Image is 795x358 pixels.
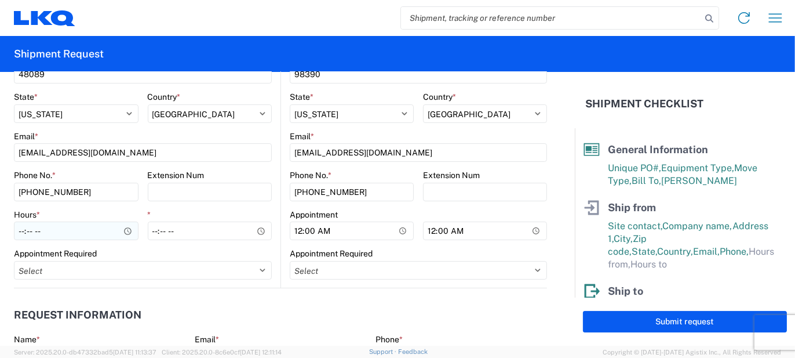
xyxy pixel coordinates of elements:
[632,175,661,186] span: Bill To,
[661,162,734,173] span: Equipment Type,
[290,92,313,102] label: State
[608,162,661,173] span: Unique PO#,
[401,7,701,29] input: Shipment, tracking or reference number
[14,349,156,356] span: Server: 2025.20.0-db47332bad5
[14,47,104,61] h2: Shipment Request
[14,309,141,321] h2: Request Information
[290,170,331,180] label: Phone No.
[195,334,219,345] label: Email
[662,220,732,232] span: Company name,
[162,349,282,356] span: Client: 2025.20.0-8c6e0cf
[240,349,282,356] span: [DATE] 12:11:14
[14,209,40,220] label: Hours
[423,92,456,102] label: Country
[148,170,205,180] label: Extension Num
[720,246,749,257] span: Phone,
[14,334,40,345] label: Name
[423,170,480,180] label: Extension Num
[608,201,656,214] span: Ship from
[290,131,314,142] label: Email
[14,92,38,102] label: State
[290,248,373,259] label: Appointment Required
[369,348,398,355] a: Support
[630,259,667,270] span: Hours to
[608,285,643,297] span: Ship to
[290,209,338,220] label: Appointment
[693,246,720,257] span: Email,
[608,220,662,232] span: Site contact,
[657,246,693,257] span: Country,
[608,143,708,156] span: General Information
[661,175,737,186] span: [PERSON_NAME]
[148,92,181,102] label: Country
[14,170,56,180] label: Phone No.
[603,347,781,357] span: Copyright © [DATE]-[DATE] Agistix Inc., All Rights Reserved
[14,131,38,142] label: Email
[632,246,657,257] span: State,
[14,248,97,259] label: Appointment Required
[375,334,403,345] label: Phone
[113,349,156,356] span: [DATE] 11:13:37
[583,311,787,332] button: Submit request
[585,97,703,111] h2: Shipment Checklist
[614,233,633,244] span: City,
[398,348,428,355] a: Feedback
